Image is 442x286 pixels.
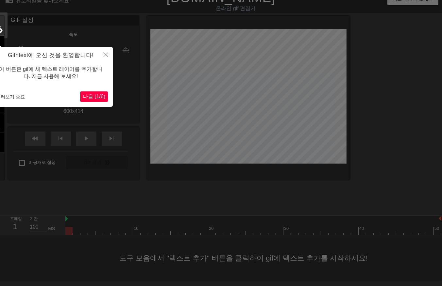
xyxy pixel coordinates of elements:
span: 다음 (1/6) [83,94,105,99]
button: 닫다 [98,47,113,62]
button: 다음 [80,91,108,102]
